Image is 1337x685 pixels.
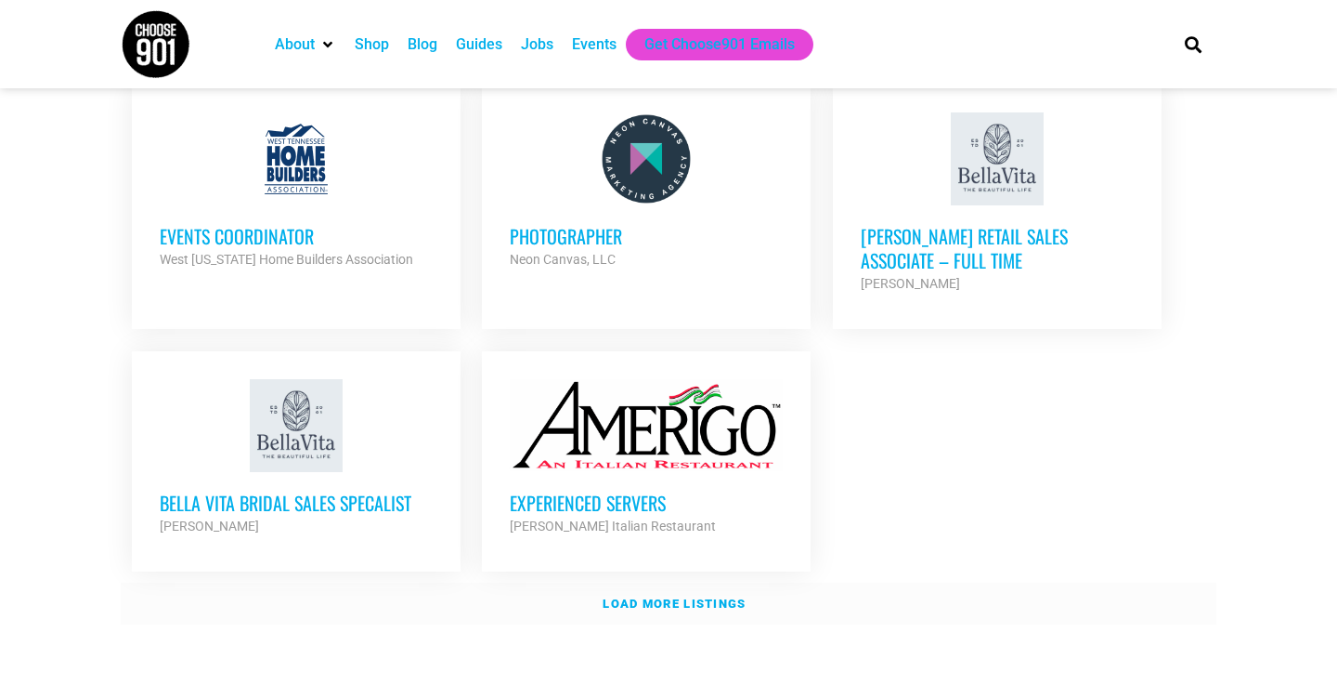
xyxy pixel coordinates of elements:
[266,29,345,60] div: About
[355,33,389,56] a: Shop
[160,224,433,248] h3: Events Coordinator
[132,351,461,565] a: Bella Vita Bridal Sales Specalist [PERSON_NAME]
[160,252,413,267] strong: West [US_STATE] Home Builders Association
[482,351,811,565] a: Experienced Servers [PERSON_NAME] Italian Restaurant
[160,519,259,534] strong: [PERSON_NAME]
[121,583,1216,626] a: Load more listings
[861,276,960,291] strong: [PERSON_NAME]
[482,85,811,298] a: Photographer Neon Canvas, LLC
[510,224,783,248] h3: Photographer
[408,33,437,56] a: Blog
[1178,29,1209,59] div: Search
[510,252,616,267] strong: Neon Canvas, LLC
[572,33,617,56] a: Events
[510,491,783,515] h3: Experienced Servers
[833,85,1162,323] a: [PERSON_NAME] Retail Sales Associate – Full Time [PERSON_NAME]
[521,33,553,56] a: Jobs
[456,33,502,56] a: Guides
[644,33,795,56] a: Get Choose901 Emails
[160,491,433,515] h3: Bella Vita Bridal Sales Specalist
[275,33,315,56] a: About
[510,519,716,534] strong: [PERSON_NAME] Italian Restaurant
[861,224,1134,272] h3: [PERSON_NAME] Retail Sales Associate – Full Time
[132,85,461,298] a: Events Coordinator West [US_STATE] Home Builders Association
[266,29,1153,60] nav: Main nav
[603,597,746,611] strong: Load more listings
